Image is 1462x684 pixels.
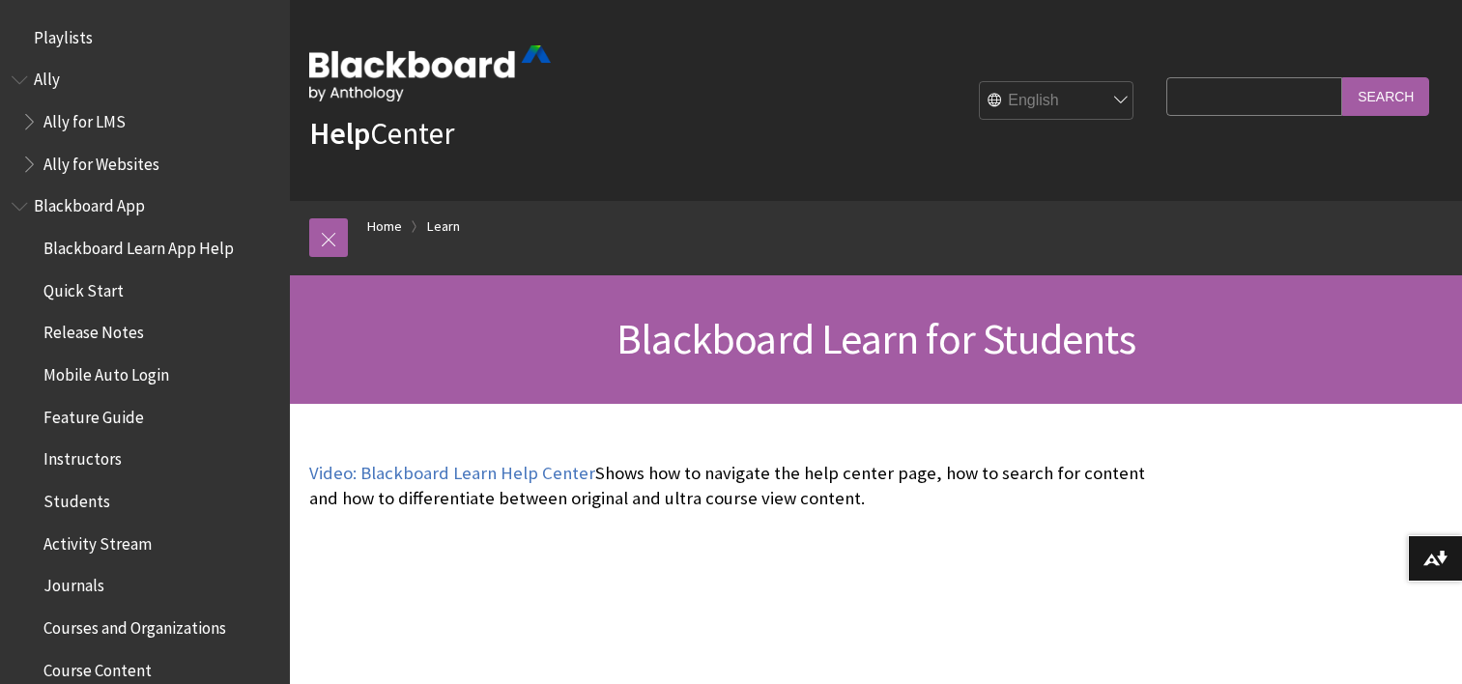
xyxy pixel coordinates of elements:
nav: Book outline for Playlists [12,21,278,54]
span: Blackboard App [34,190,145,216]
span: Mobile Auto Login [43,358,169,385]
span: Course Content [43,654,152,680]
span: Ally for Websites [43,148,159,174]
select: Site Language Selector [980,82,1134,121]
span: Quick Start [43,274,124,300]
span: Instructors [43,443,122,470]
a: Home [367,214,402,239]
p: Shows how to navigate the help center page, how to search for content and how to differentiate be... [309,461,1157,511]
span: Ally [34,64,60,90]
span: Blackboard Learn for Students [616,312,1135,365]
span: Blackboard Learn App Help [43,232,234,258]
span: Playlists [34,21,93,47]
span: Release Notes [43,317,144,343]
span: Ally for LMS [43,105,126,131]
input: Search [1342,77,1429,115]
nav: Book outline for Anthology Ally Help [12,64,278,181]
a: HelpCenter [309,114,454,153]
span: Journals [43,570,104,596]
span: Activity Stream [43,527,152,554]
img: Blackboard by Anthology [309,45,551,101]
strong: Help [309,114,370,153]
span: Students [43,485,110,511]
a: Learn [427,214,460,239]
span: Courses and Organizations [43,612,226,638]
span: Feature Guide [43,401,144,427]
a: Video: Blackboard Learn Help Center [309,462,595,485]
